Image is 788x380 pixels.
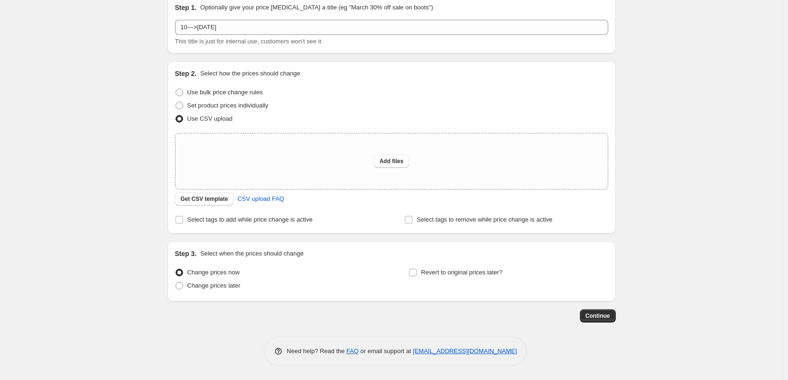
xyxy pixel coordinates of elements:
button: Get CSV template [175,192,234,206]
span: Select tags to remove while price change is active [417,216,553,223]
span: Change prices later [187,282,241,289]
p: Optionally give your price [MEDICAL_DATA] a title (eg "March 30% off sale on boots") [200,3,433,12]
span: This title is just for internal use, customers won't see it [175,38,321,45]
h2: Step 3. [175,249,197,258]
a: FAQ [346,347,359,355]
span: Set product prices individually [187,102,268,109]
a: CSV upload FAQ [232,191,290,207]
span: Change prices now [187,269,240,276]
button: Add files [374,155,409,168]
span: Revert to original prices later? [421,269,503,276]
span: Select tags to add while price change is active [187,216,313,223]
span: CSV upload FAQ [237,194,284,204]
span: or email support at [359,347,413,355]
span: Use bulk price change rules [187,89,263,96]
a: [EMAIL_ADDRESS][DOMAIN_NAME] [413,347,517,355]
span: Get CSV template [181,195,228,203]
p: Select when the prices should change [200,249,303,258]
button: Continue [580,309,616,322]
h2: Step 2. [175,69,197,78]
h2: Step 1. [175,3,197,12]
span: Need help? Read the [287,347,347,355]
span: Use CSV upload [187,115,233,122]
p: Select how the prices should change [200,69,300,78]
span: Add files [379,157,403,165]
span: Continue [586,312,610,320]
input: 30% off holiday sale [175,20,608,35]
